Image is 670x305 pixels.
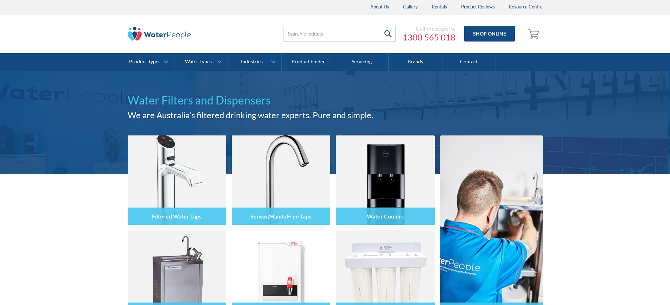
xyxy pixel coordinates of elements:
h4: Sensor/Hands Free Taps [250,213,311,220]
a: Product Finder [282,53,335,71]
div: Water Types [185,59,212,65]
img: Water Coolers [336,135,434,225]
img: Sensor/Hands Free Taps [232,135,330,225]
a: 1300 565 018 [403,32,455,43]
div: Industries [241,59,263,65]
img: shopping cart [528,28,541,39]
img: The Water People [128,27,191,41]
input: Search products [283,26,396,42]
a: Industries [228,53,281,71]
h4: Water Coolers [367,213,404,220]
a: Servicing [335,53,389,71]
img: Filtered Water Taps [128,135,226,225]
a: Brands [389,53,442,71]
a: Contact [442,53,496,71]
div: Call the experts [403,25,455,32]
div: Product Types [129,59,160,65]
a: Shop Online [464,26,515,42]
a: Water Types [174,53,228,71]
a: Product Types [121,53,174,71]
a: Open empty cart [526,25,543,42]
h4: Filtered Water Taps [152,213,202,220]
